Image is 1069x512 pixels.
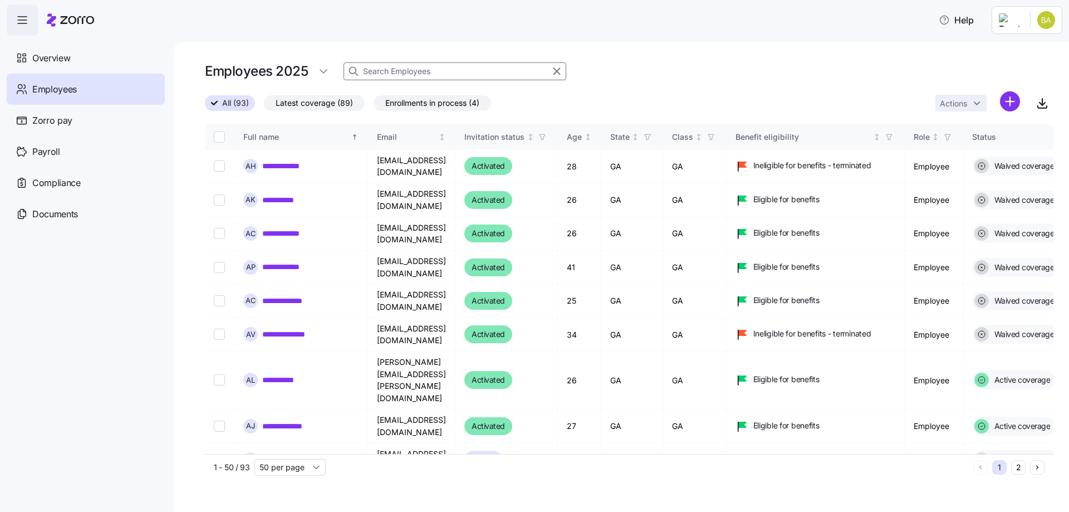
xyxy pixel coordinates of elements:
span: Activated [472,159,505,173]
td: GA [601,318,663,352]
div: Not sorted [873,133,881,141]
td: GA [663,150,727,183]
div: Email [377,131,437,143]
td: 28 [558,150,601,183]
div: State [610,131,630,143]
span: Zorro pay [32,114,72,128]
h1: Employees 2025 [205,62,308,80]
svg: add icon [1000,91,1020,111]
span: Waived coverage [991,228,1055,239]
td: [EMAIL_ADDRESS][DOMAIN_NAME] [368,409,455,443]
button: Help [930,9,983,31]
td: Employee [905,318,963,352]
td: 35 [558,443,601,477]
span: Overview [32,51,70,65]
td: Employee [905,251,963,284]
div: Not sorted [584,133,592,141]
th: ClassNot sorted [663,124,727,150]
td: 26 [558,217,601,251]
th: StateNot sorted [601,124,663,150]
td: Employee [905,183,963,217]
span: A H [246,163,256,170]
input: Select all records [214,131,225,143]
td: GA [663,251,727,284]
div: Not sorted [931,133,939,141]
td: GA [601,150,663,183]
span: A C [246,297,256,304]
td: GA [601,217,663,251]
span: All (93) [222,96,249,110]
a: Payroll [7,136,165,167]
div: Not sorted [631,133,639,141]
th: Full nameSorted ascending [234,124,368,150]
span: Active coverage [991,421,1051,432]
td: Employee [905,284,963,318]
div: Role [914,131,930,143]
span: Waived coverage [991,194,1055,206]
button: 2 [1011,460,1026,475]
div: Invitation status [464,131,524,143]
span: Eligible for benefits [753,227,820,238]
td: 41 [558,251,601,284]
td: Employee [905,150,963,183]
div: Not sorted [438,133,446,141]
td: Employee [905,217,963,251]
input: Select record 7 [214,374,225,386]
span: Active coverage [991,374,1051,386]
button: 1 [992,460,1007,475]
input: Select record 3 [214,228,225,239]
td: Employee [905,409,963,443]
td: [EMAIL_ADDRESS][DOMAIN_NAME] [368,251,455,284]
input: Search Employees [344,62,566,80]
span: Eligible for benefits [753,454,820,465]
span: Activated [472,328,505,341]
button: Next page [1030,460,1045,475]
td: [EMAIL_ADDRESS][DOMAIN_NAME] [368,150,455,183]
div: Not sorted [527,133,534,141]
div: Age [567,131,582,143]
td: Employee [905,443,963,477]
span: Eligible for benefits [753,194,820,205]
span: A P [246,264,256,271]
td: GA [663,352,727,409]
td: GA [601,443,663,477]
td: 34 [558,318,601,352]
div: Class [672,131,693,143]
span: Eligible for benefits [753,420,820,431]
td: 26 [558,183,601,217]
span: A L [246,377,255,384]
span: Waived coverage [991,262,1055,273]
span: Waived coverage [991,295,1055,306]
td: GA [601,251,663,284]
span: Activated [472,261,505,274]
input: Select record 6 [214,329,225,340]
td: [EMAIL_ADDRESS][DOMAIN_NAME] [368,318,455,352]
span: Invited [472,453,495,466]
span: Compliance [32,176,81,190]
button: Actions [935,95,987,111]
td: 26 [558,352,601,409]
div: Full name [243,131,349,143]
td: GA [601,409,663,443]
span: Documents [32,207,78,221]
a: Employees [7,74,165,105]
span: A C [246,230,256,237]
th: Benefit eligibilityNot sorted [727,124,905,150]
td: GA [663,318,727,352]
th: EmailNot sorted [368,124,455,150]
span: Help [939,13,974,27]
span: 1 - 50 / 93 [214,462,250,473]
img: 6f46b9ca218b826edd2847f3ac42d6a8 [1037,11,1055,29]
td: GA [601,352,663,409]
td: GA [663,217,727,251]
a: Overview [7,42,165,74]
span: A J [246,422,255,430]
button: Previous page [973,460,988,475]
input: Select record 8 [214,421,225,432]
span: A V [246,331,256,338]
td: 27 [558,409,601,443]
img: Employer logo [999,13,1021,27]
th: RoleNot sorted [905,124,963,150]
span: Latest coverage (89) [276,96,353,110]
input: Select record 4 [214,262,225,273]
